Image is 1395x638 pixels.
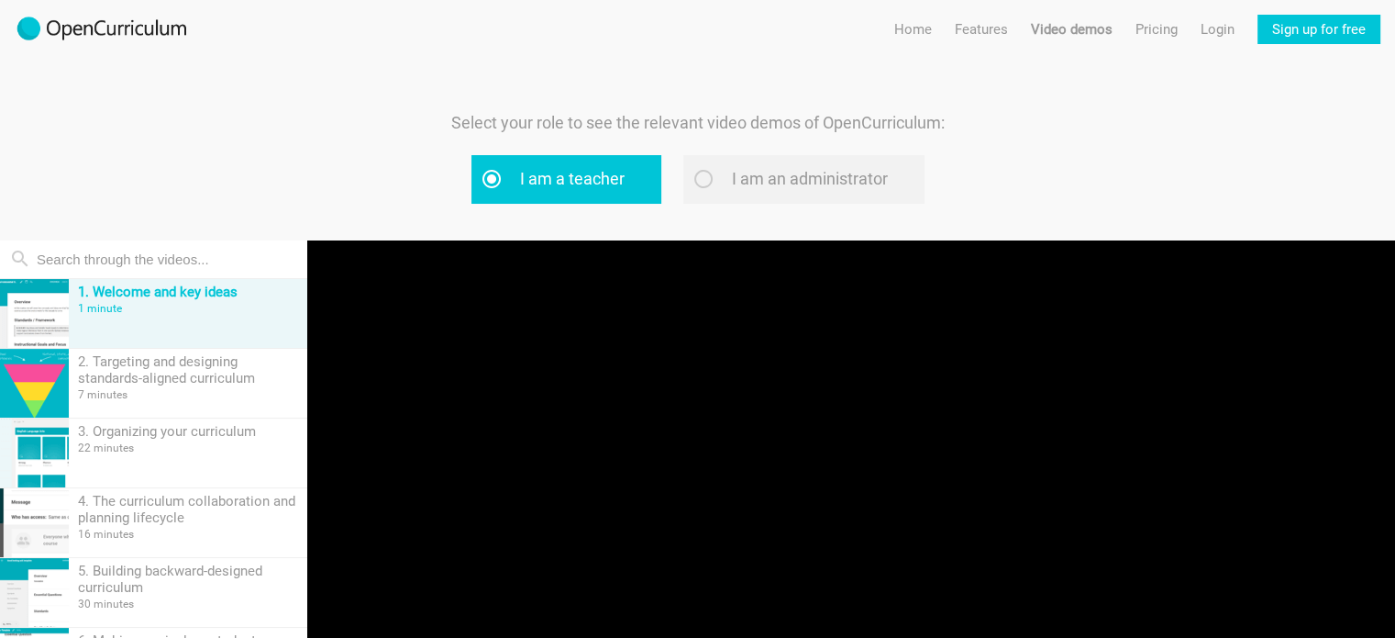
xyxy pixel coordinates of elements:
[78,528,298,541] div: 16 minutes
[894,15,932,44] a: Home
[1031,15,1113,44] a: Video demos
[78,423,298,440] div: 3. Organizing your curriculum
[471,155,661,204] label: I am a teacher
[78,284,298,300] div: 1. Welcome and key ideas
[683,155,924,204] label: I am an administrator
[1201,15,1234,44] a: Login
[395,110,1001,137] p: Select your role to see the relevant video demos of OpenCurriculum:
[78,353,298,386] div: 2. Targeting and designing standards-aligned curriculum
[15,15,189,44] img: 2017-logo-m.png
[1257,15,1380,44] a: Sign up for free
[955,15,1008,44] a: Features
[78,442,298,454] div: 22 minutes
[78,598,298,610] div: 30 minutes
[1135,15,1178,44] a: Pricing
[78,493,298,526] div: 4. The curriculum collaboration and planning lifecycle
[78,388,298,401] div: 7 minutes
[78,302,298,315] div: 1 minute
[78,563,298,596] div: 5. Building backward-designed curriculum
